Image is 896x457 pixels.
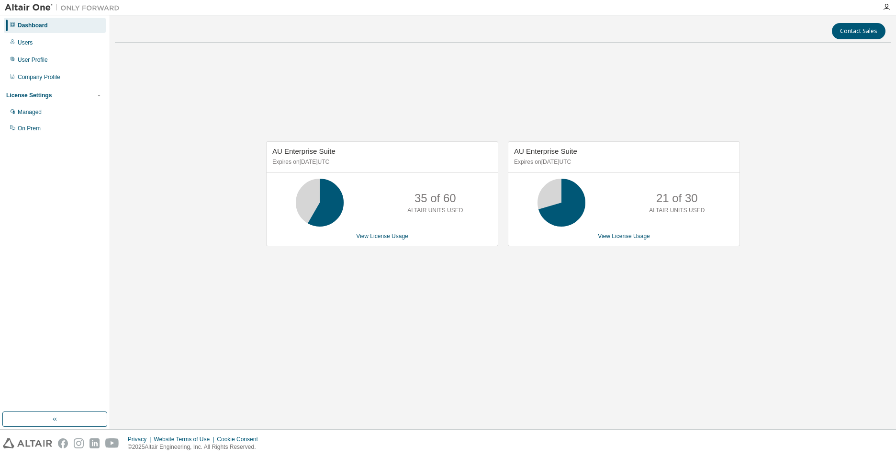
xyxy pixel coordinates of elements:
div: Cookie Consent [217,435,263,443]
div: Dashboard [18,22,48,29]
div: License Settings [6,91,52,99]
img: instagram.svg [74,438,84,448]
img: linkedin.svg [90,438,100,448]
span: AU Enterprise Suite [272,147,336,155]
img: altair_logo.svg [3,438,52,448]
div: Company Profile [18,73,60,81]
p: ALTAIR UNITS USED [407,206,463,215]
button: Contact Sales [832,23,885,39]
div: Website Terms of Use [154,435,217,443]
img: youtube.svg [105,438,119,448]
img: Altair One [5,3,124,12]
a: View License Usage [356,233,408,240]
p: 35 of 60 [414,190,456,206]
p: 21 of 30 [656,190,698,206]
div: Users [18,39,33,46]
span: AU Enterprise Suite [514,147,577,155]
p: ALTAIR UNITS USED [649,206,705,215]
p: © 2025 Altair Engineering, Inc. All Rights Reserved. [128,443,264,451]
p: Expires on [DATE] UTC [514,158,731,166]
div: Managed [18,108,42,116]
div: User Profile [18,56,48,64]
a: View License Usage [598,233,650,240]
img: facebook.svg [58,438,68,448]
div: Privacy [128,435,154,443]
p: Expires on [DATE] UTC [272,158,490,166]
div: On Prem [18,125,41,132]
